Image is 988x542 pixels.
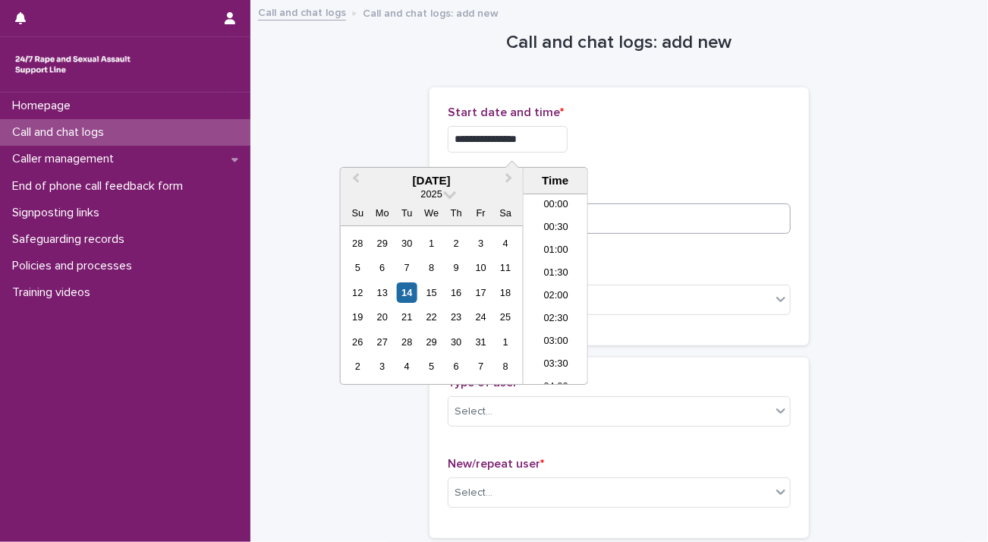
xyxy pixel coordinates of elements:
[397,282,417,303] div: Choose Tuesday, October 14th, 2025
[446,257,467,278] div: Choose Thursday, October 9th, 2025
[455,404,492,420] div: Select...
[446,282,467,303] div: Choose Thursday, October 16th, 2025
[524,217,588,240] li: 00:30
[6,232,137,247] p: Safeguarding records
[6,259,144,273] p: Policies and processes
[496,282,516,303] div: Choose Saturday, October 18th, 2025
[470,233,491,254] div: Choose Friday, October 3rd, 2025
[6,179,195,194] p: End of phone call feedback form
[397,356,417,377] div: Choose Tuesday, November 4th, 2025
[446,203,467,223] div: Th
[6,99,83,113] p: Homepage
[524,308,588,331] li: 02:30
[397,307,417,327] div: Choose Tuesday, October 21st, 2025
[372,356,392,377] div: Choose Monday, November 3rd, 2025
[6,285,102,300] p: Training videos
[470,356,491,377] div: Choose Friday, November 7th, 2025
[12,49,134,80] img: rhQMoQhaT3yELyF149Cw
[348,257,368,278] div: Choose Sunday, October 5th, 2025
[342,169,367,194] button: Previous Month
[429,32,809,54] h1: Call and chat logs: add new
[421,203,442,223] div: We
[372,257,392,278] div: Choose Monday, October 6th, 2025
[372,203,392,223] div: Mo
[421,233,442,254] div: Choose Wednesday, October 1st, 2025
[372,307,392,327] div: Choose Monday, October 20th, 2025
[524,263,588,285] li: 01:30
[6,152,126,166] p: Caller management
[496,203,516,223] div: Sa
[348,233,368,254] div: Choose Sunday, September 28th, 2025
[421,257,442,278] div: Choose Wednesday, October 8th, 2025
[421,307,442,327] div: Choose Wednesday, October 22nd, 2025
[524,194,588,217] li: 00:00
[527,174,584,187] div: Time
[496,257,516,278] div: Choose Saturday, October 11th, 2025
[470,203,491,223] div: Fr
[496,233,516,254] div: Choose Saturday, October 4th, 2025
[448,377,521,389] span: Type of user
[397,203,417,223] div: Tu
[348,307,368,327] div: Choose Sunday, October 19th, 2025
[421,332,442,352] div: Choose Wednesday, October 29th, 2025
[446,233,467,254] div: Choose Thursday, October 2nd, 2025
[455,485,492,501] div: Select...
[341,174,523,187] div: [DATE]
[421,188,442,200] span: 2025
[397,332,417,352] div: Choose Tuesday, October 28th, 2025
[348,203,368,223] div: Su
[6,206,112,220] p: Signposting links
[348,332,368,352] div: Choose Sunday, October 26th, 2025
[524,240,588,263] li: 01:00
[470,307,491,327] div: Choose Friday, October 24th, 2025
[348,356,368,377] div: Choose Sunday, November 2nd, 2025
[448,106,564,118] span: Start date and time
[499,169,523,194] button: Next Month
[345,231,518,379] div: month 2025-10
[446,356,467,377] div: Choose Thursday, November 6th, 2025
[448,458,544,470] span: New/repeat user
[397,257,417,278] div: Choose Tuesday, October 7th, 2025
[524,354,588,377] li: 03:30
[524,331,588,354] li: 03:00
[372,233,392,254] div: Choose Monday, September 29th, 2025
[421,282,442,303] div: Choose Wednesday, October 15th, 2025
[496,356,516,377] div: Choose Saturday, November 8th, 2025
[470,282,491,303] div: Choose Friday, October 17th, 2025
[496,307,516,327] div: Choose Saturday, October 25th, 2025
[470,332,491,352] div: Choose Friday, October 31st, 2025
[397,233,417,254] div: Choose Tuesday, September 30th, 2025
[470,257,491,278] div: Choose Friday, October 10th, 2025
[496,332,516,352] div: Choose Saturday, November 1st, 2025
[258,3,346,20] a: Call and chat logs
[348,282,368,303] div: Choose Sunday, October 12th, 2025
[372,332,392,352] div: Choose Monday, October 27th, 2025
[446,332,467,352] div: Choose Thursday, October 30th, 2025
[421,356,442,377] div: Choose Wednesday, November 5th, 2025
[372,282,392,303] div: Choose Monday, October 13th, 2025
[524,377,588,399] li: 04:00
[6,125,116,140] p: Call and chat logs
[363,4,499,20] p: Call and chat logs: add new
[524,285,588,308] li: 02:00
[446,307,467,327] div: Choose Thursday, October 23rd, 2025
